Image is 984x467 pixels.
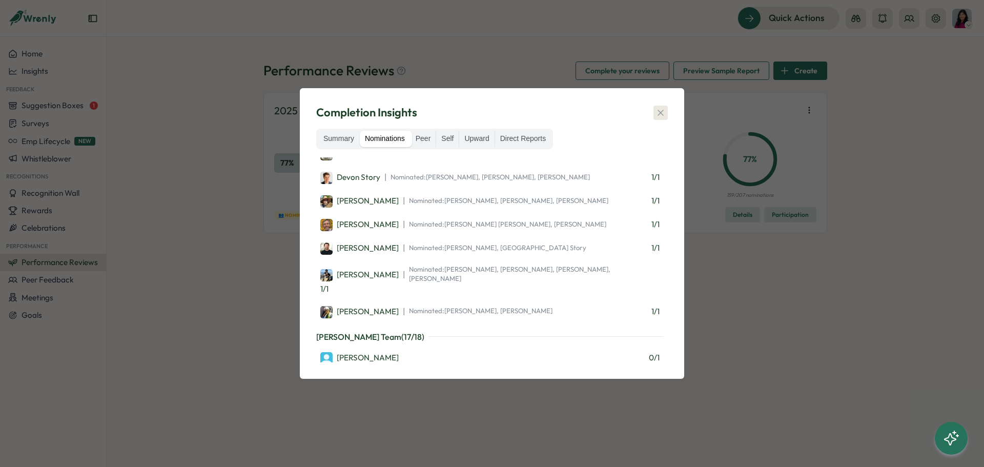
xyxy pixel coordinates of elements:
[409,265,660,283] span: Nominated: [PERSON_NAME], [PERSON_NAME], [PERSON_NAME], [PERSON_NAME]
[320,171,380,184] a: Devon StoryDevon Story
[318,131,359,147] label: Summary
[320,195,399,208] div: [PERSON_NAME]
[320,352,333,364] img: Sam Torres
[384,171,386,184] span: |
[436,131,459,147] label: Self
[320,306,399,318] div: [PERSON_NAME]
[320,172,333,184] img: Devon Story
[320,242,333,255] img: Tom Bence
[320,194,399,208] a: Sean Gray[PERSON_NAME]
[320,351,399,364] a: Sam Torres[PERSON_NAME]
[316,331,424,343] p: [PERSON_NAME] Team ( 17 / 18 )
[320,219,333,231] img: Sam Kortz
[320,242,399,255] div: [PERSON_NAME]
[495,131,551,147] label: Direct Reports
[316,105,417,120] span: Completion Insights
[320,269,399,281] div: [PERSON_NAME]
[320,219,399,231] div: [PERSON_NAME]
[459,131,494,147] label: Upward
[320,306,333,318] img: Dustin Nizamian
[320,218,399,231] a: Sam Kortz[PERSON_NAME]
[320,352,399,364] div: [PERSON_NAME]
[360,131,410,147] label: Nominations
[403,241,405,254] span: |
[409,196,608,206] span: Nominated: [PERSON_NAME], [PERSON_NAME], [PERSON_NAME]
[320,305,399,318] a: Dustin Nizamian[PERSON_NAME]
[651,242,660,254] span: 1 / 1
[409,243,586,253] span: Nominated: [PERSON_NAME], [GEOGRAPHIC_DATA] Story
[320,268,399,281] a: Tarun Narayan[PERSON_NAME]
[411,131,436,147] label: Peer
[320,283,329,295] span: 1 / 1
[409,307,552,316] span: Nominated: [PERSON_NAME], [PERSON_NAME]
[403,305,405,318] span: |
[409,220,606,229] span: Nominated: [PERSON_NAME] [PERSON_NAME], [PERSON_NAME]
[403,218,405,231] span: |
[320,172,380,184] div: Devon Story
[320,269,333,281] img: Tarun Narayan
[403,268,405,281] span: |
[651,306,660,317] span: 1 / 1
[403,194,405,207] span: |
[320,241,399,255] a: Tom Bence[PERSON_NAME]
[320,195,333,208] img: Sean Gray
[651,195,660,207] span: 1 / 1
[651,172,660,183] span: 1 / 1
[651,219,660,230] span: 1 / 1
[649,352,660,363] span: 0 / 1
[391,173,590,182] span: Nominated: [PERSON_NAME], [PERSON_NAME], [PERSON_NAME]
